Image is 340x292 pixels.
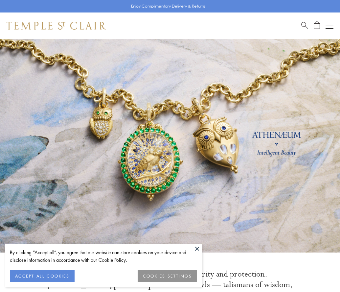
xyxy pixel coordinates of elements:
[314,21,320,30] a: Open Shopping Bag
[7,22,106,30] img: Temple St. Clair
[301,21,308,30] a: Search
[138,270,197,282] button: COOKIES SETTINGS
[10,249,197,264] div: By clicking “Accept all”, you agree that our website can store cookies on your device and disclos...
[326,22,333,30] button: Open navigation
[131,3,206,10] p: Enjoy Complimentary Delivery & Returns
[10,270,75,282] button: ACCEPT ALL COOKIES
